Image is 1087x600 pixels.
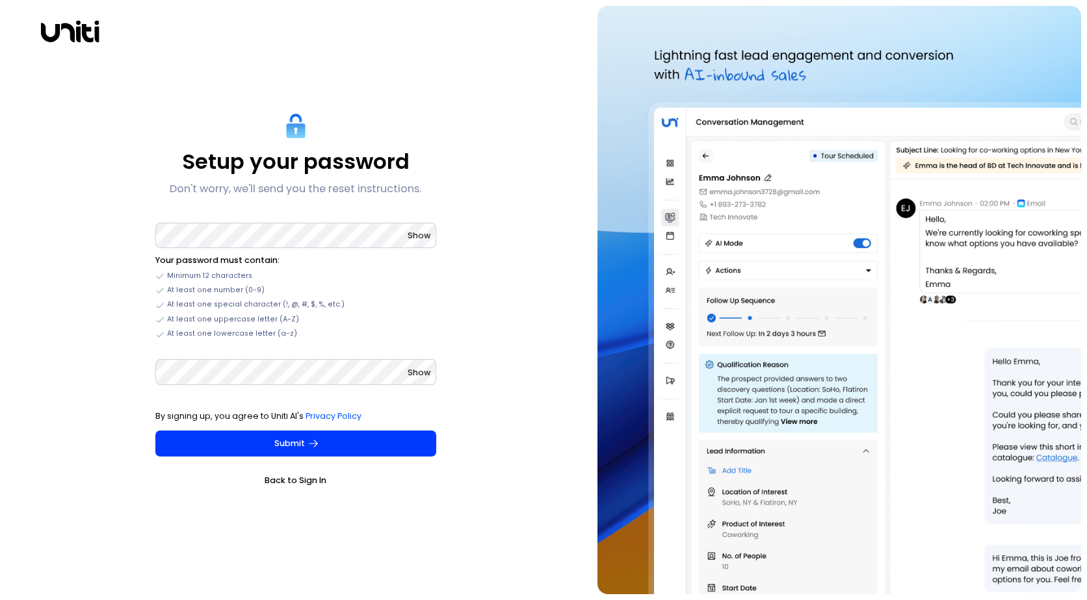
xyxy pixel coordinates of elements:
button: Show [408,229,430,242]
a: Privacy Policy [306,410,361,421]
span: At least one uppercase letter (A-Z) [167,314,299,325]
span: Show [408,367,430,378]
a: Back to Sign In [155,474,436,487]
span: Minimum 12 characters [167,271,252,281]
span: At least one lowercase letter (a-z) [167,329,297,339]
p: Don't worry, we'll send you the reset instructions. [170,181,421,197]
p: Setup your password [182,149,410,175]
img: auth-hero.png [597,6,1081,594]
span: At least one number (0-9) [167,285,265,295]
button: Show [408,366,430,379]
p: By signing up, you agree to Uniti AI's [155,410,436,423]
li: Your password must contain: [155,254,436,267]
button: Submit [155,431,436,456]
span: At least one special character (!, @, #, $, %, etc.) [167,299,345,310]
span: Show [408,230,430,241]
